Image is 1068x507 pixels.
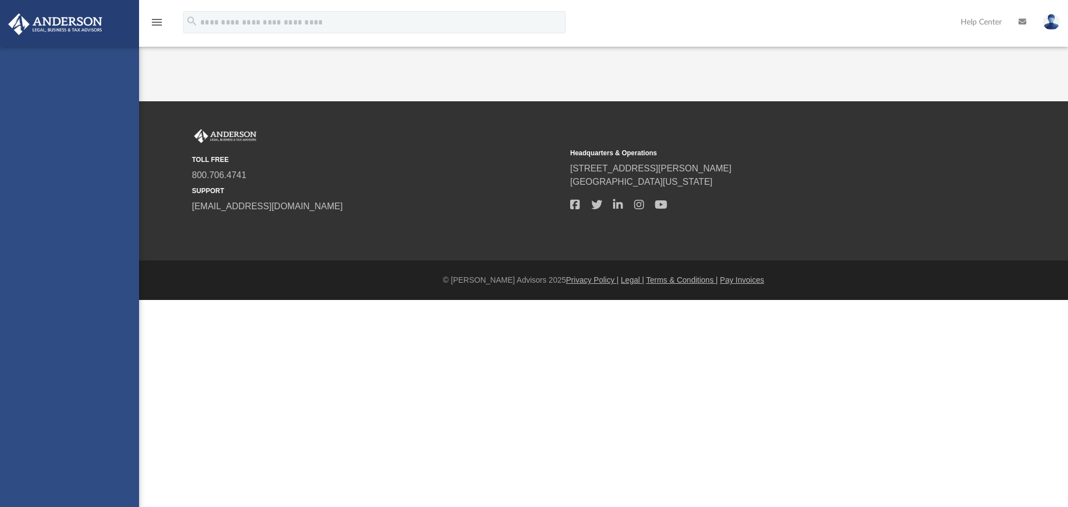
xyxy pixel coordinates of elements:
a: Pay Invoices [720,275,764,284]
a: [STREET_ADDRESS][PERSON_NAME] [570,164,731,173]
a: Terms & Conditions | [646,275,718,284]
small: TOLL FREE [192,155,562,165]
i: menu [150,16,164,29]
small: Headquarters & Operations [570,148,941,158]
i: search [186,15,198,27]
img: Anderson Advisors Platinum Portal [192,129,259,144]
a: [EMAIL_ADDRESS][DOMAIN_NAME] [192,201,343,211]
small: SUPPORT [192,186,562,196]
a: Legal | [621,275,644,284]
img: Anderson Advisors Platinum Portal [5,13,106,35]
div: © [PERSON_NAME] Advisors 2025 [139,274,1068,286]
a: [GEOGRAPHIC_DATA][US_STATE] [570,177,713,186]
img: User Pic [1043,14,1060,30]
a: 800.706.4741 [192,170,246,180]
a: Privacy Policy | [566,275,619,284]
a: menu [150,21,164,29]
